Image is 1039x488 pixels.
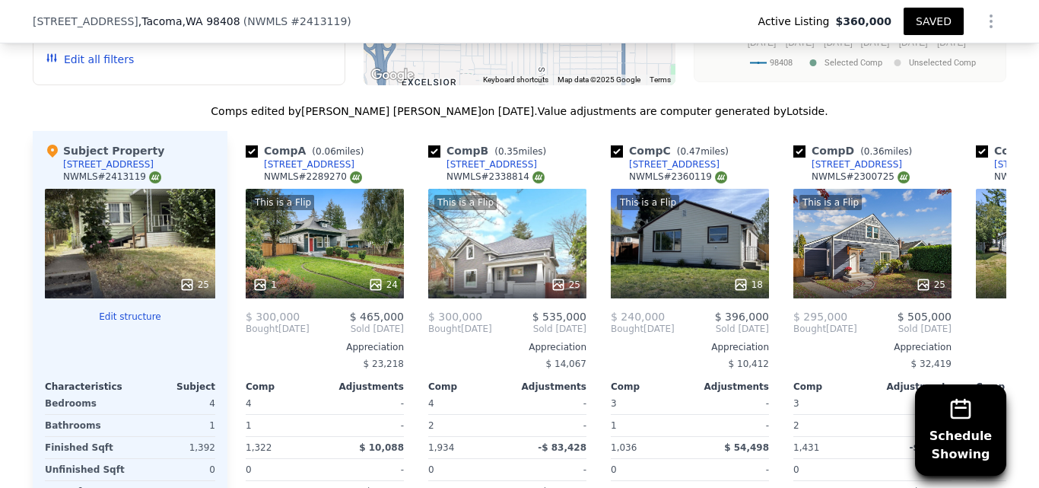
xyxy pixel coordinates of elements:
[909,58,976,68] text: Unselected Comp
[915,384,1006,476] button: ScheduleShowing
[316,146,336,157] span: 0.06
[350,171,362,183] img: NWMLS Logo
[825,58,882,68] text: Selected Comp
[611,398,617,409] span: 3
[799,195,862,210] div: This is a Flip
[510,393,586,414] div: -
[904,8,964,35] button: SAVED
[130,381,215,393] div: Subject
[428,158,537,171] a: [STREET_ADDRESS]
[328,393,404,414] div: -
[45,381,130,393] div: Characteristics
[428,415,504,436] div: 2
[558,75,640,84] span: Map data ©2025 Google
[748,37,777,48] text: [DATE]
[724,442,769,453] span: $ 54,498
[976,6,1006,37] button: Show Options
[428,323,492,335] div: [DATE]
[793,323,857,335] div: [DATE]
[911,359,952,369] span: $ 32,419
[246,323,310,335] div: [DATE]
[46,52,134,67] button: Edit all filters
[364,359,404,369] span: $ 23,218
[611,323,675,335] div: [DATE]
[611,311,665,323] span: $ 240,000
[835,14,891,29] span: $360,000
[793,442,819,453] span: 1,431
[428,381,507,393] div: Comp
[138,14,240,29] span: , Tacoma
[246,341,404,353] div: Appreciation
[937,37,966,48] text: [DATE]
[434,195,497,210] div: This is a Flip
[650,75,671,84] a: Terms
[812,158,902,171] div: [STREET_ADDRESS]
[45,143,164,158] div: Subject Property
[532,311,586,323] span: $ 535,000
[680,146,701,157] span: 0.47
[246,464,252,475] span: 0
[367,65,418,85] a: Open this area in Google Maps (opens a new window)
[428,323,461,335] span: Bought
[793,464,799,475] span: 0
[715,311,769,323] span: $ 396,000
[793,311,847,323] span: $ 295,000
[63,158,154,171] div: [STREET_ADDRESS]
[350,311,404,323] span: $ 465,000
[133,415,215,436] div: 1
[899,37,928,48] text: [DATE]
[729,359,769,369] span: $ 10,412
[246,158,354,171] a: [STREET_ADDRESS]
[758,14,836,29] span: Active Listing
[428,143,552,158] div: Comp B
[510,459,586,480] div: -
[793,323,826,335] span: Bought
[812,171,910,183] div: NWMLS # 2300725
[243,14,351,29] div: ( )
[428,341,586,353] div: Appreciation
[875,415,952,436] div: -
[793,341,952,353] div: Appreciation
[872,381,952,393] div: Adjustments
[246,398,252,409] span: 4
[551,277,580,292] div: 25
[629,158,720,171] div: [STREET_ADDRESS]
[149,171,161,183] img: NWMLS Logo
[546,359,586,369] span: $ 14,067
[498,146,519,157] span: 0.35
[538,442,586,453] span: -$ 83,428
[483,75,548,85] button: Keyboard shortcuts
[824,37,853,48] text: [DATE]
[854,146,918,157] span: ( miles)
[264,158,354,171] div: [STREET_ADDRESS]
[367,65,418,85] img: Google
[770,58,793,68] text: 98408
[690,381,769,393] div: Adjustments
[675,323,769,335] span: Sold [DATE]
[246,415,322,436] div: 1
[246,442,272,453] span: 1,322
[786,37,815,48] text: [DATE]
[63,171,161,183] div: NWMLS # 2413119
[629,171,727,183] div: NWMLS # 2360119
[325,381,404,393] div: Adjustments
[693,393,769,414] div: -
[715,171,727,183] img: NWMLS Logo
[793,415,869,436] div: 2
[857,323,952,335] span: Sold [DATE]
[359,442,404,453] span: $ 10,088
[45,311,215,323] button: Edit structure
[507,381,586,393] div: Adjustments
[33,14,138,29] span: [STREET_ADDRESS]
[45,415,127,436] div: Bathrooms
[875,459,952,480] div: -
[532,171,545,183] img: NWMLS Logo
[328,415,404,436] div: -
[910,442,952,453] span: -$ 5,876
[898,171,910,183] img: NWMLS Logo
[510,415,586,436] div: -
[611,341,769,353] div: Appreciation
[898,311,952,323] span: $ 505,000
[246,381,325,393] div: Comp
[45,437,127,458] div: Finished Sqft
